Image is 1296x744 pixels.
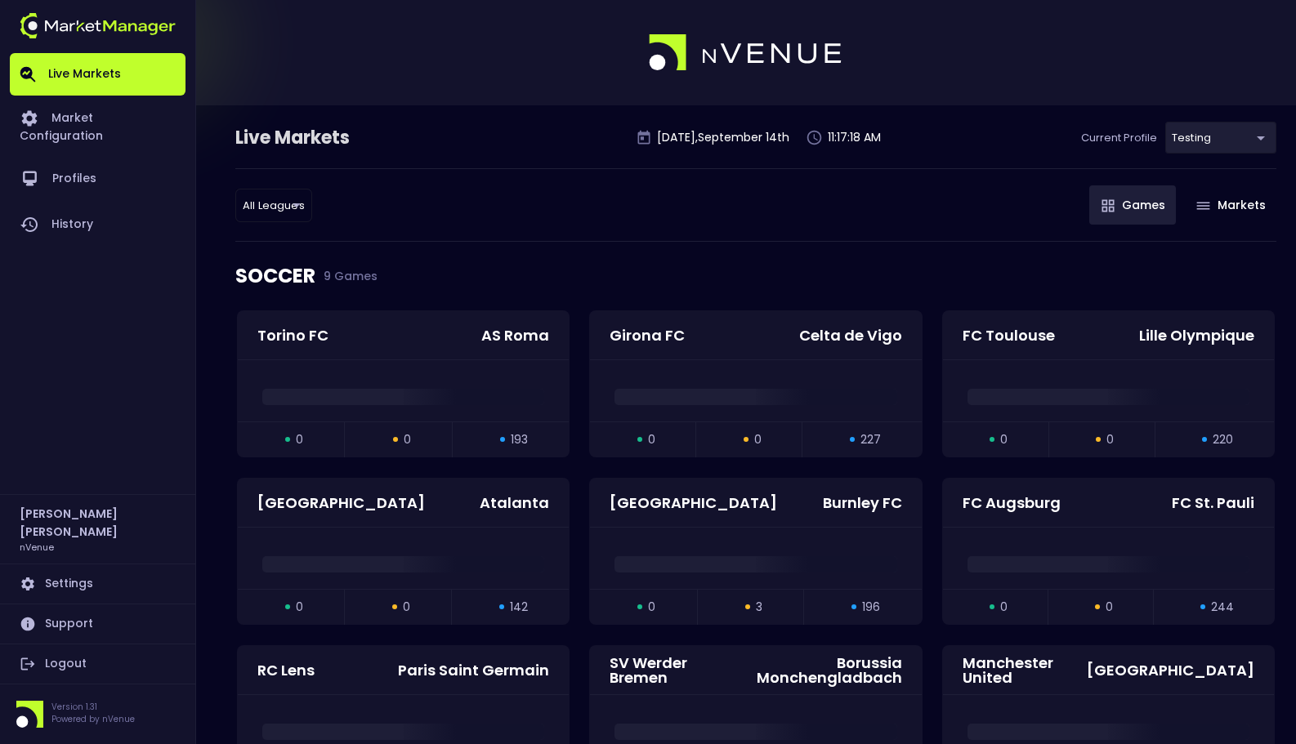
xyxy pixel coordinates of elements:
[862,599,880,616] span: 196
[10,156,185,202] a: Profiles
[860,431,881,448] span: 227
[963,496,1061,510] div: FC Augsburg
[799,328,902,343] div: Celta de Vigo
[20,541,54,553] h3: nVenue
[1196,202,1210,210] img: gameIcon
[481,328,549,343] div: AS Roma
[511,431,528,448] span: 193
[1000,599,1008,616] span: 0
[1102,199,1115,212] img: gameIcon
[610,496,777,510] div: [GEOGRAPHIC_DATA]
[1211,599,1234,616] span: 244
[657,129,789,146] p: [DATE] , September 14 th
[756,599,762,616] span: 3
[1087,663,1254,678] div: [GEOGRAPHIC_DATA]
[404,431,411,448] span: 0
[648,599,655,616] span: 0
[51,713,135,725] p: Powered by nVenue
[1172,496,1254,510] div: FC St. Pauli
[1106,431,1114,448] span: 0
[10,96,185,156] a: Market Configuration
[257,663,315,678] div: RC Lens
[823,496,902,510] div: Burnley FC
[257,496,425,510] div: [GEOGRAPHIC_DATA]
[828,129,881,146] p: 11:17:18 AM
[257,328,328,343] div: Torino FC
[963,328,1055,343] div: FC Toulouse
[1165,122,1276,154] div: testing
[20,505,176,541] h2: [PERSON_NAME] [PERSON_NAME]
[10,644,185,684] a: Logout
[610,328,685,343] div: Girona FC
[235,242,1276,310] div: SOCCER
[403,599,410,616] span: 0
[296,599,303,616] span: 0
[10,53,185,96] a: Live Markets
[1184,185,1276,225] button: Markets
[1089,185,1176,225] button: Games
[648,431,655,448] span: 0
[10,202,185,247] a: History
[480,496,549,510] div: Atalanta
[649,34,843,72] img: logo
[10,701,185,728] div: Version 1.31Powered by nVenue
[20,13,176,38] img: logo
[10,564,185,604] a: Settings
[510,599,528,616] span: 142
[1213,431,1233,448] span: 220
[235,189,312,222] div: testing
[963,656,1067,685] div: Manchester United
[754,431,762,448] span: 0
[235,125,435,151] div: Live Markets
[1081,130,1157,146] p: Current Profile
[735,656,901,685] div: Borussia Monchengladbach
[1000,431,1008,448] span: 0
[610,656,716,685] div: SV Werder Bremen
[1139,328,1254,343] div: Lille Olympique
[1106,599,1113,616] span: 0
[315,270,378,283] span: 9 Games
[10,604,185,644] a: Support
[296,431,303,448] span: 0
[398,663,549,678] div: Paris Saint Germain
[51,701,135,713] p: Version 1.31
